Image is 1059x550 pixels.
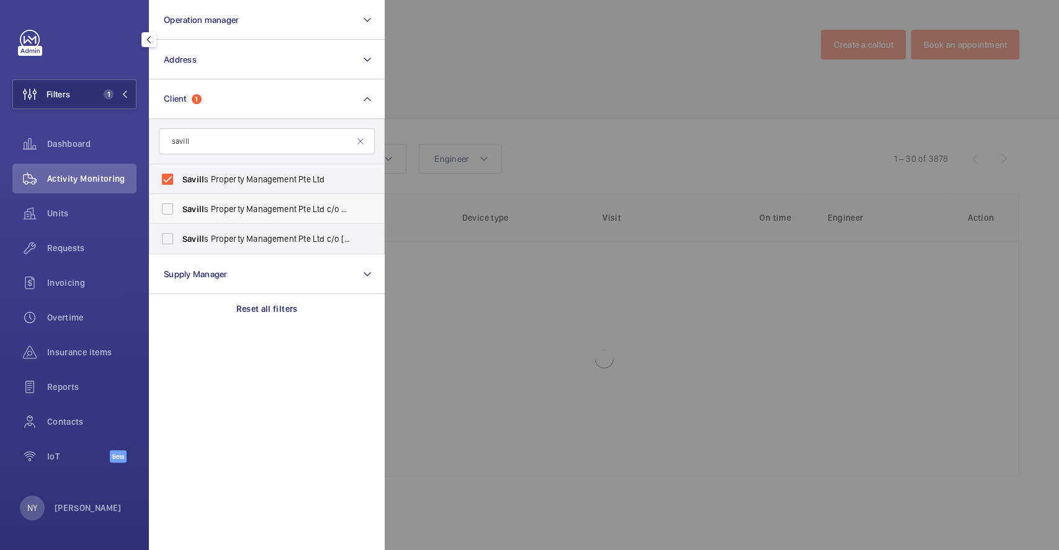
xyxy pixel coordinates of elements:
span: Invoicing [47,277,136,289]
p: NY [27,502,37,514]
span: Units [47,207,136,220]
span: IoT [47,450,110,463]
button: Filters1 [12,79,136,109]
span: Dashboard [47,138,136,150]
span: Contacts [47,415,136,428]
span: Filters [47,88,70,100]
span: Reports [47,381,136,393]
span: Requests [47,242,136,254]
span: Overtime [47,311,136,324]
span: Beta [110,450,127,463]
p: [PERSON_NAME] [55,502,122,514]
span: Insurance items [47,346,136,358]
span: Activity Monitoring [47,172,136,185]
span: 1 [104,89,114,99]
